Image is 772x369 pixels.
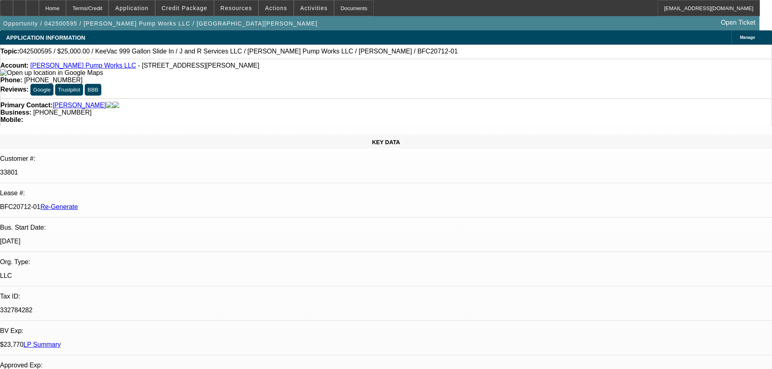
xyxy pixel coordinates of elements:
[6,34,85,41] span: APPLICATION INFORMATION
[30,84,53,96] button: Google
[156,0,214,16] button: Credit Package
[740,35,755,40] span: Manage
[300,5,328,11] span: Activities
[138,62,259,69] span: - [STREET_ADDRESS][PERSON_NAME]
[3,20,318,27] span: Opportunity / 042500595 / [PERSON_NAME] Pump Works LLC / [GEOGRAPHIC_DATA][PERSON_NAME]
[24,77,83,83] span: [PHONE_NUMBER]
[115,5,148,11] span: Application
[24,341,61,348] a: LP Summary
[106,102,113,109] img: facebook-icon.png
[30,62,136,69] a: [PERSON_NAME] Pump Works LLC
[113,102,119,109] img: linkedin-icon.png
[53,102,106,109] a: [PERSON_NAME]
[0,62,28,69] strong: Account:
[265,5,287,11] span: Actions
[259,0,293,16] button: Actions
[214,0,258,16] button: Resources
[19,48,458,55] span: 042500595 / $25,000.00 / KeeVac 999 Gallon Slide In / J and R Services LLC / [PERSON_NAME] Pump W...
[372,139,400,145] span: KEY DATA
[41,203,78,210] a: Re-Generate
[55,84,83,96] button: Trustpilot
[0,116,23,123] strong: Mobile:
[0,86,28,93] strong: Reviews:
[85,84,101,96] button: BBB
[33,109,92,116] span: [PHONE_NUMBER]
[0,69,103,77] img: Open up location in Google Maps
[0,69,103,76] a: View Google Maps
[109,0,154,16] button: Application
[220,5,252,11] span: Resources
[0,77,22,83] strong: Phone:
[718,16,759,30] a: Open Ticket
[0,109,31,116] strong: Business:
[0,48,19,55] strong: Topic:
[162,5,207,11] span: Credit Package
[294,0,334,16] button: Activities
[0,102,53,109] strong: Primary Contact:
